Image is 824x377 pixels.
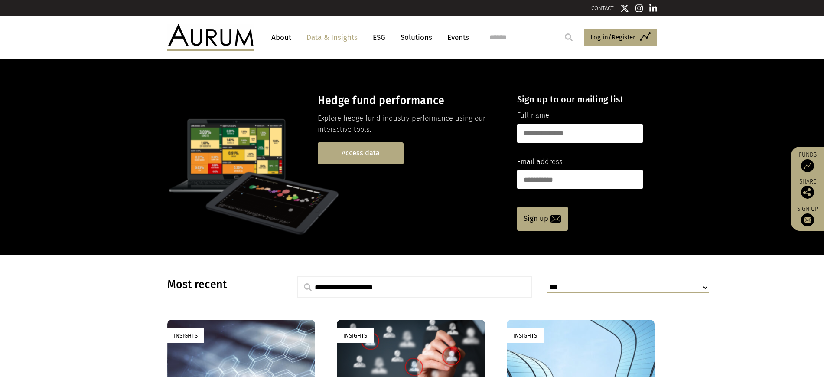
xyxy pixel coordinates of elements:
[517,94,643,105] h4: Sign up to our mailing list
[560,29,577,46] input: Submit
[507,328,544,343] div: Insights
[318,94,502,107] h3: Hedge fund performance
[304,283,312,291] img: search.svg
[620,4,629,13] img: Twitter icon
[584,29,657,47] a: Log in/Register
[795,205,820,226] a: Sign up
[591,5,614,11] a: CONTACT
[318,113,502,136] p: Explore hedge fund industry performance using our interactive tools.
[801,159,814,172] img: Access Funds
[167,278,276,291] h3: Most recent
[649,4,657,13] img: Linkedin icon
[795,179,820,199] div: Share
[517,110,549,121] label: Full name
[167,328,204,343] div: Insights
[302,30,362,46] a: Data & Insights
[590,32,635,43] span: Log in/Register
[635,4,643,13] img: Instagram icon
[550,215,561,223] img: email-icon
[517,207,568,231] a: Sign up
[443,30,469,46] a: Events
[337,328,374,343] div: Insights
[267,30,296,46] a: About
[368,30,390,46] a: ESG
[396,30,436,46] a: Solutions
[795,151,820,172] a: Funds
[801,186,814,199] img: Share this post
[801,213,814,226] img: Sign up to our newsletter
[167,24,254,50] img: Aurum
[517,156,563,167] label: Email address
[318,142,404,164] a: Access data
